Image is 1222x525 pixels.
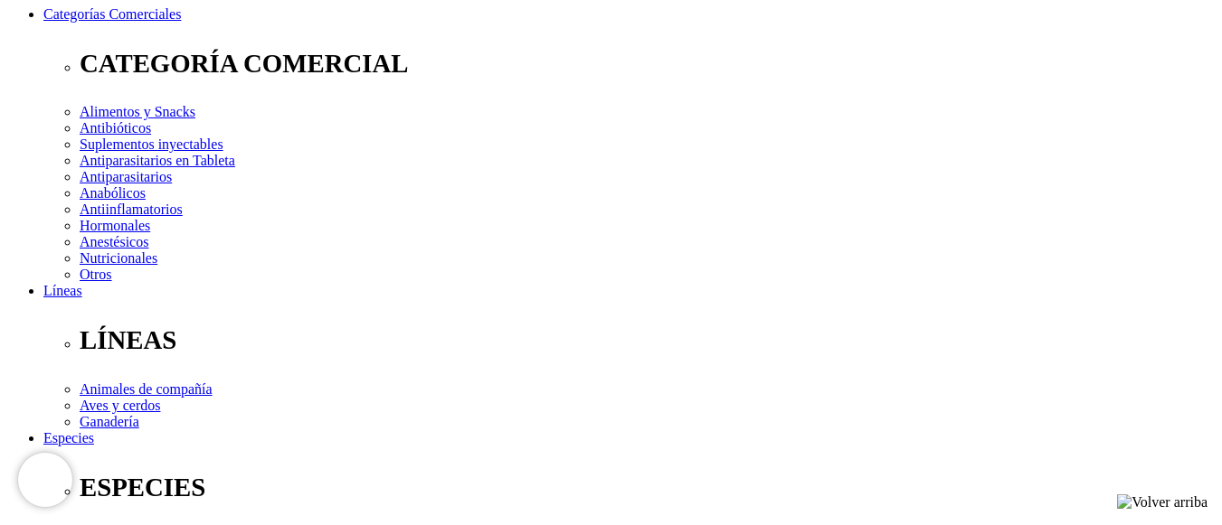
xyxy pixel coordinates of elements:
a: Antiparasitarios [80,169,172,184]
a: Alimentos y Snacks [80,104,195,119]
a: Hormonales [80,218,150,233]
a: Suplementos inyectables [80,136,223,152]
a: Especies [43,430,94,445]
a: Antiparasitarios en Tableta [80,153,235,168]
a: Anabólicos [80,185,146,201]
a: Aves y cerdos [80,398,160,413]
p: LÍNEAS [80,325,1215,355]
a: Ganadería [80,414,139,429]
img: Volver arriba [1117,494,1208,511]
a: Nutricionales [80,250,157,266]
a: Líneas [43,283,82,298]
p: CATEGORÍA COMERCIAL [80,49,1215,79]
a: Animales de compañía [80,381,213,397]
a: Otros [80,267,112,282]
a: Antibióticos [80,120,151,136]
a: Antiinflamatorios [80,202,183,217]
a: Categorías Comerciales [43,6,181,22]
iframe: Brevo live chat [18,453,72,507]
a: Anestésicos [80,234,148,249]
p: ESPECIES [80,473,1215,502]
